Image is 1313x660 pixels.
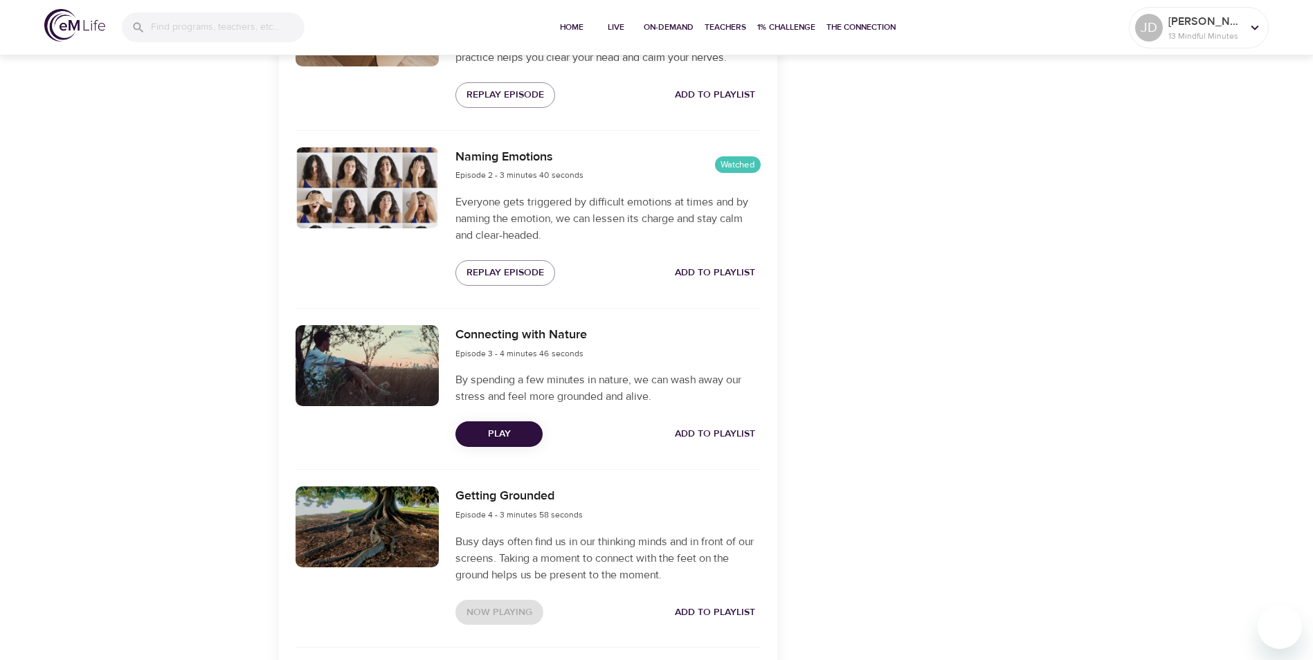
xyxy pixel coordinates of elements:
h6: Connecting with Nature [455,325,587,345]
iframe: Button to launch messaging window [1258,605,1302,649]
button: Play [455,421,543,447]
span: Watched [715,158,761,172]
span: Home [555,20,588,35]
span: Add to Playlist [675,604,755,621]
span: Replay Episode [467,264,544,282]
input: Find programs, teachers, etc... [151,12,305,42]
span: Live [599,20,633,35]
p: [PERSON_NAME] [1168,13,1242,30]
span: Teachers [705,20,746,35]
button: Add to Playlist [669,600,761,625]
span: Add to Playlist [675,425,755,443]
p: By spending a few minutes in nature, we can wash away our stress and feel more grounded and alive. [455,372,760,405]
span: Episode 3 - 4 minutes 46 seconds [455,348,583,359]
button: Replay Episode [455,82,555,108]
p: Everyone gets triggered by difficult emotions at times and by naming the emotion, we can lessen i... [455,194,760,244]
div: JD [1135,14,1163,42]
p: Busy days often find us in our thinking minds and in front of our screens. Taking a moment to con... [455,533,760,583]
span: Episode 4 - 3 minutes 58 seconds [455,509,583,520]
h6: Naming Emotions [455,147,583,167]
button: Add to Playlist [669,82,761,108]
span: Play [467,425,532,443]
span: The Connection [826,20,896,35]
button: Add to Playlist [669,421,761,447]
button: Replay Episode [455,260,555,286]
span: On-Demand [644,20,694,35]
span: Add to Playlist [675,86,755,104]
span: Episode 2 - 3 minutes 40 seconds [455,169,583,181]
p: 13 Mindful Minutes [1168,30,1242,42]
h6: Getting Grounded [455,486,583,506]
span: Add to Playlist [675,264,755,282]
span: Replay Episode [467,86,544,104]
button: Add to Playlist [669,260,761,286]
span: 1% Challenge [757,20,815,35]
img: logo [44,9,105,42]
